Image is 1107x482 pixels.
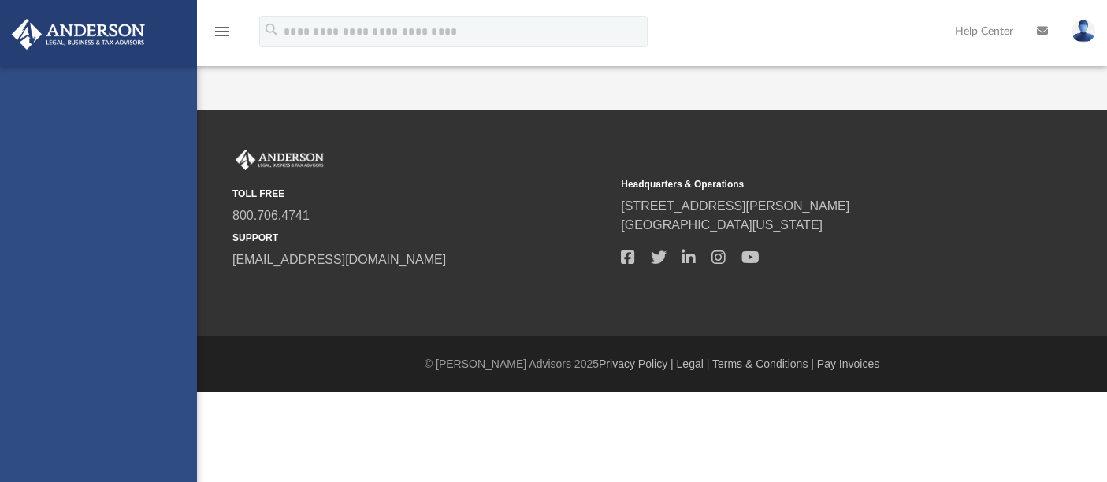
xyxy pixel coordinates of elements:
[621,177,998,191] small: Headquarters & Operations
[213,30,232,41] a: menu
[232,150,327,170] img: Anderson Advisors Platinum Portal
[197,356,1107,373] div: © [PERSON_NAME] Advisors 2025
[677,358,710,370] a: Legal |
[1072,20,1095,43] img: User Pic
[599,358,674,370] a: Privacy Policy |
[263,21,280,39] i: search
[232,231,610,245] small: SUPPORT
[213,22,232,41] i: menu
[621,218,823,232] a: [GEOGRAPHIC_DATA][US_STATE]
[817,358,879,370] a: Pay Invoices
[232,209,310,222] a: 800.706.4741
[7,19,150,50] img: Anderson Advisors Platinum Portal
[712,358,814,370] a: Terms & Conditions |
[232,253,446,266] a: [EMAIL_ADDRESS][DOMAIN_NAME]
[232,187,610,201] small: TOLL FREE
[621,199,849,213] a: [STREET_ADDRESS][PERSON_NAME]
